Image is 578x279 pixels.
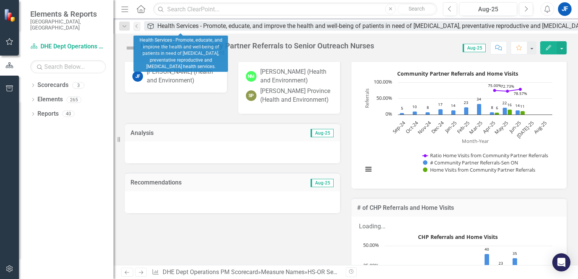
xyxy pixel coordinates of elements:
[463,44,486,52] span: Aug-25
[416,119,432,136] text: Nov-24
[477,104,482,115] path: Mar-25, 34. # Community Partner Referrals-Sen ON.
[412,104,417,109] text: 10
[261,268,305,276] a: Measure Names
[513,251,517,256] text: 35
[488,83,501,88] text: 75.00%
[359,68,559,181] div: Community Partner Referrals and Home Visits. Highcharts interactive chart.
[147,68,219,85] div: [PERSON_NAME] (Health and Environment)
[400,113,404,115] path: Sep-24, 5. # Community Partner Referrals-Sen ON.
[468,119,483,135] text: Mar-25
[62,111,75,117] div: 40
[418,233,498,240] text: CHP Referrals and Home Visits
[30,42,106,51] a: DHE Dept Operations PM Scorecard
[391,119,407,135] text: Sep-24
[438,109,443,115] path: Dec-24, 17. # Community Partner Referrals-Sen ON.
[152,268,340,277] div: » »
[409,6,425,12] span: Search
[364,89,370,108] text: Referrals
[507,102,512,107] text: 16
[507,119,522,135] text: Jun-25
[413,112,417,115] path: Oct-24, 10. # Community Partner Referrals-Sen ON.
[260,68,333,85] div: [PERSON_NAME] (Health and Environment)
[132,71,143,82] div: JF
[246,90,256,101] div: SP
[30,60,106,73] input: Search Below...
[481,119,496,135] text: Apr-25
[374,78,392,85] text: 100.00%
[404,119,420,135] text: Oct-24
[503,108,507,115] path: May-25, 22. # Community Partner Referrals-Sen ON.
[4,9,17,22] img: ClearPoint Strategy
[532,119,548,135] text: Aug-25
[443,119,458,135] text: Jan-25
[363,242,379,248] text: 50.00%
[376,95,392,101] text: 50.00%
[520,104,525,109] text: 11
[260,87,333,104] div: [PERSON_NAME] Province (Health and Environment)
[37,81,68,90] a: Scorecards
[426,112,430,115] path: Nov-24, 8. # Community Partner Referrals-Sen ON.
[67,96,81,103] div: 265
[398,4,435,14] button: Search
[423,166,536,173] button: Show Home Visits from Community Partner Referrals
[514,91,527,96] text: 78.57%
[397,70,518,77] text: Community Partner Referrals and Home Visits
[464,107,469,115] path: Feb-25, 23. # Community Partner Referrals-Sen ON.
[163,268,258,276] a: DHE Dept Operations PM Scorecard
[246,71,256,82] div: NM
[430,119,446,135] text: Dec-24
[495,113,499,115] path: Apr-25, 6. Home Visits from Community Partner Referrals.
[363,164,374,174] button: View chart menu, Community Partner Referrals and Home Visits
[502,100,507,105] text: 22
[462,5,514,14] div: Aug-25
[141,42,374,50] div: HS-OR Sen - Community Partner Referrals to Senior Outreach Nurses
[501,84,514,89] text: 72.73%
[496,105,498,110] text: 6
[490,112,494,115] path: Apr-25, 8. # Community Partner Referrals-Sen ON.
[506,90,509,93] path: May-25, 72.72727273. Ratio Home Visits from Community Partner Referrals.
[37,95,63,104] a: Elements
[311,129,334,137] span: Aug-25
[451,103,455,108] text: 14
[427,105,429,110] text: 8
[37,110,59,118] a: Reports
[134,36,228,72] div: Health Services - Promote, educate, and improve the health and well-being of patients in need of ...
[491,105,493,110] text: 8
[30,9,106,19] span: Elements & Reports
[385,110,392,117] text: 0%
[131,179,270,186] h3: Recommendations
[521,111,525,115] path: Jun-25, 11. Home Visits from Community Partner Referrals.
[451,110,456,115] path: Jan-25, 14. # Community Partner Referrals-Sen ON.
[516,110,520,115] path: Jun-25, 14. # Community Partner Referrals-Sen ON.
[455,119,471,135] text: Feb-25
[462,138,489,145] text: Month-Year
[359,68,556,181] svg: Interactive chart
[357,205,561,211] h3: # of CHP Referrals and Home Visits
[153,3,437,16] input: Search ClearPoint...
[72,82,84,88] div: 3
[141,50,374,56] div: DHE Dept Operations PM Scorecard
[464,100,468,105] text: 23
[308,268,489,276] div: HS-OR Sen - Community Partner Referrals to Senior Outreach Nurses
[552,253,570,271] div: Open Intercom Messenger
[423,159,519,166] button: Show # Community Partner Referrals-Sen ON
[459,2,517,16] button: Aug-25
[30,19,106,31] small: [GEOGRAPHIC_DATA], [GEOGRAPHIC_DATA]
[515,103,520,108] text: 14
[401,105,403,111] text: 5
[131,130,231,136] h3: Analysis
[515,119,535,139] text: [DATE]-25
[508,110,512,115] path: May-25, 16. Home Visits from Community Partner Referrals.
[558,2,572,16] button: JF
[519,88,522,91] path: Jun-25, 78.57142857. Ratio Home Visits from Community Partner Referrals.
[363,262,379,269] text: 25.00%
[493,89,496,92] path: Apr-25, 75. Ratio Home Visits from Community Partner Referrals.
[477,96,481,102] text: 34
[125,42,137,54] img: Not Defined
[438,102,443,107] text: 17
[493,119,510,136] text: May-25
[359,222,559,231] div: Loading...
[485,246,489,252] text: 40
[311,179,334,187] span: Aug-25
